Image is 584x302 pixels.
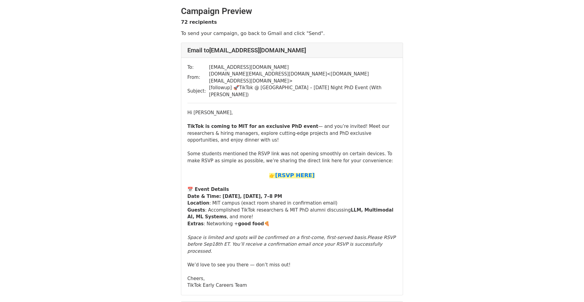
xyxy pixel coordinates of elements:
[209,71,397,84] td: [DOMAIN_NAME][EMAIL_ADDRESS][DOMAIN_NAME] < [DOMAIN_NAME][EMAIL_ADDRESS][DOMAIN_NAME] >
[187,275,397,282] div: Cheers,
[269,173,315,178] strong: 👉
[554,273,584,302] iframe: Chat Widget
[187,194,282,199] b: Date & Time: [DATE], [DATE], 7–8 PM
[187,124,318,129] strong: TikTok is coming to MIT for an exclusive PhD event
[187,109,397,116] div: Hi [PERSON_NAME],
[187,84,209,98] td: Subject:
[187,241,202,247] em: before
[187,207,397,220] li: : Accomplished TikTok researchers & MIT PhD alumni discussing , and more!
[187,47,397,54] h4: Email to [EMAIL_ADDRESS][DOMAIN_NAME]
[181,6,403,16] h2: Campaign Preview
[181,19,217,25] strong: 72 recipients
[187,207,205,213] b: Guests
[187,64,209,71] td: To:
[187,235,367,240] em: Space is limited and spots will be confirmed on a first-come, first-served basis.
[209,84,397,98] td: [followup] 🚀TikTok @ [GEOGRAPHIC_DATA] – [DATE] Night PhD Event (With [PERSON_NAME])
[187,200,397,207] li: : MIT campus (exact room shared in confirmation email)
[203,241,212,247] em: Sep
[209,64,397,71] td: [EMAIL_ADDRESS][DOMAIN_NAME]
[367,235,382,240] em: Please
[187,187,229,192] strong: 📅 Event Details
[238,221,264,226] b: good food
[187,71,209,84] td: From:
[187,200,209,206] b: Location
[187,123,397,144] div: — and you’re invited! Meet our researchers & hiring managers, explore cutting-edge projects and P...
[181,30,403,37] p: To send your campaign, go back to Gmail and click "Send".
[187,220,397,227] li: : Networking + 🍕
[187,150,397,164] div: Some students mentioned the RSVP link was not opening smoothly on certain devices. To make RSVP a...
[187,221,204,226] b: Extras
[187,282,397,289] div: TikTok Early Careers Team
[212,241,222,247] em: 18th
[187,241,382,254] em: ET. You’ll receive a confirmation email once your RSVP is successfully processed.
[187,262,397,269] div: We’d love to see you there — don’t miss out!
[384,235,395,240] em: RSVP
[275,173,315,178] a: [RSVP HERE]
[275,172,315,178] font: [RSVP HERE]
